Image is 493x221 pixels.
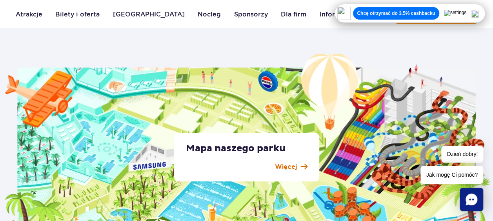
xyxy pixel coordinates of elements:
[460,188,483,211] div: Chat
[281,5,306,24] a: Dla firm
[441,146,483,163] span: Dzień dobry!
[16,5,42,24] a: Atrakcje
[186,143,307,154] p: Mapa naszego parku
[420,166,483,184] span: Jak mogę Ci pomóc?
[55,5,100,24] a: Bilety i oferta
[275,162,297,172] p: Więcej
[186,162,307,172] a: Więcej
[320,5,382,24] a: Informacje i pomoc
[113,5,185,24] a: [GEOGRAPHIC_DATA]
[234,5,268,24] a: Sponsorzy
[198,5,221,24] a: Nocleg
